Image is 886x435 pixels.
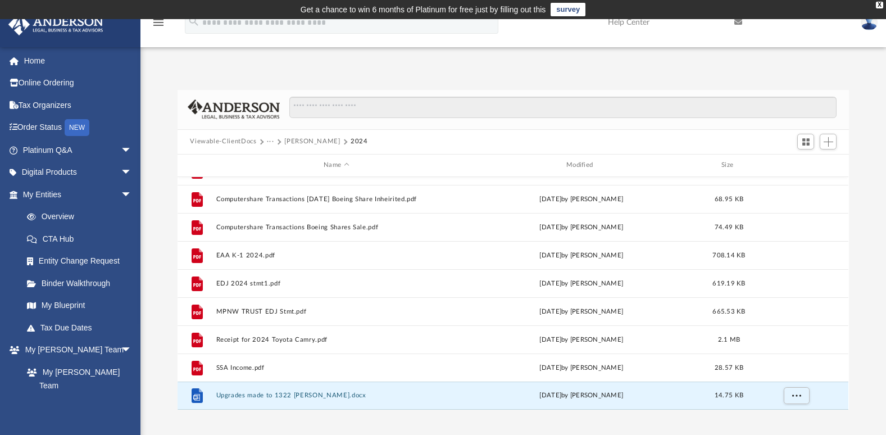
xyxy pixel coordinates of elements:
i: menu [152,16,165,29]
span: 14.75 KB [715,392,743,398]
div: [DATE] by [PERSON_NAME] [461,362,702,373]
button: EDJ 2024 stmt1.pdf [216,280,457,287]
a: Tax Organizers [8,94,149,116]
div: [DATE] by [PERSON_NAME] [461,250,702,260]
span: [DATE] [540,336,562,342]
button: MPNW TRUST EDJ Stmt.pdf [216,308,457,315]
div: grid [178,177,848,410]
a: survey [551,3,585,16]
span: arrow_drop_down [121,161,143,184]
button: [PERSON_NAME] [284,137,340,147]
div: Size [707,160,752,170]
a: My Entitiesarrow_drop_down [8,183,149,206]
div: Modified [461,160,702,170]
a: Tax Due Dates [16,316,149,339]
span: 619.19 KB [713,280,746,286]
button: Receipt for 2024 Toyota Camry.pdf [216,336,457,343]
a: Digital Productsarrow_drop_down [8,161,149,184]
span: arrow_drop_down [121,139,143,162]
button: 2024 [351,137,368,147]
span: arrow_drop_down [121,339,143,362]
a: Home [8,49,149,72]
button: Add [820,134,837,149]
a: Anderson System [16,397,143,419]
i: search [188,15,200,28]
div: by [PERSON_NAME] [461,391,702,401]
button: Computershare Transactions [DATE] Boeing Share Inheirited.pdf [216,196,457,203]
div: close [876,2,883,8]
button: Computershare Transactions Boeing Shares Sale.pdf [216,224,457,231]
button: EAA K-1 2024.pdf [216,252,457,259]
button: Viewable-ClientDocs [190,137,256,147]
a: Order StatusNEW [8,116,149,139]
img: User Pic [861,14,878,30]
button: ··· [267,137,274,147]
span: 28.57 KB [715,364,743,370]
img: Anderson Advisors Platinum Portal [5,13,107,35]
span: 665.53 KB [713,308,746,314]
a: Entity Change Request [16,250,149,273]
div: [DATE] by [PERSON_NAME] [461,278,702,288]
span: 2.1 MB [718,336,740,342]
div: id [183,160,211,170]
div: id [757,160,835,170]
div: Get a chance to win 6 months of Platinum for free just by filling out this [301,3,546,16]
span: arrow_drop_down [121,183,143,206]
a: CTA Hub [16,228,149,250]
button: SSA Income.pdf [216,364,457,371]
span: [DATE] [540,392,562,398]
a: menu [152,21,165,29]
button: Upgrades made to 1322 [PERSON_NAME].docx [216,392,457,399]
div: Name [216,160,456,170]
span: 708.14 KB [713,252,746,258]
a: Platinum Q&Aarrow_drop_down [8,139,149,161]
div: by [PERSON_NAME] [461,334,702,345]
div: [DATE] by [PERSON_NAME] [461,194,702,204]
button: Switch to Grid View [797,134,814,149]
a: Binder Walkthrough [16,272,149,294]
div: NEW [65,119,89,136]
a: Overview [16,206,149,228]
a: My [PERSON_NAME] Team [16,361,138,397]
span: 68.95 KB [715,196,743,202]
div: [DATE] by [PERSON_NAME] [461,222,702,232]
div: [DATE] by [PERSON_NAME] [461,306,702,316]
a: My Blueprint [16,294,143,317]
span: 74.49 KB [715,224,743,230]
a: My [PERSON_NAME] Teamarrow_drop_down [8,339,143,361]
input: Search files and folders [289,97,837,118]
a: Online Ordering [8,72,149,94]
